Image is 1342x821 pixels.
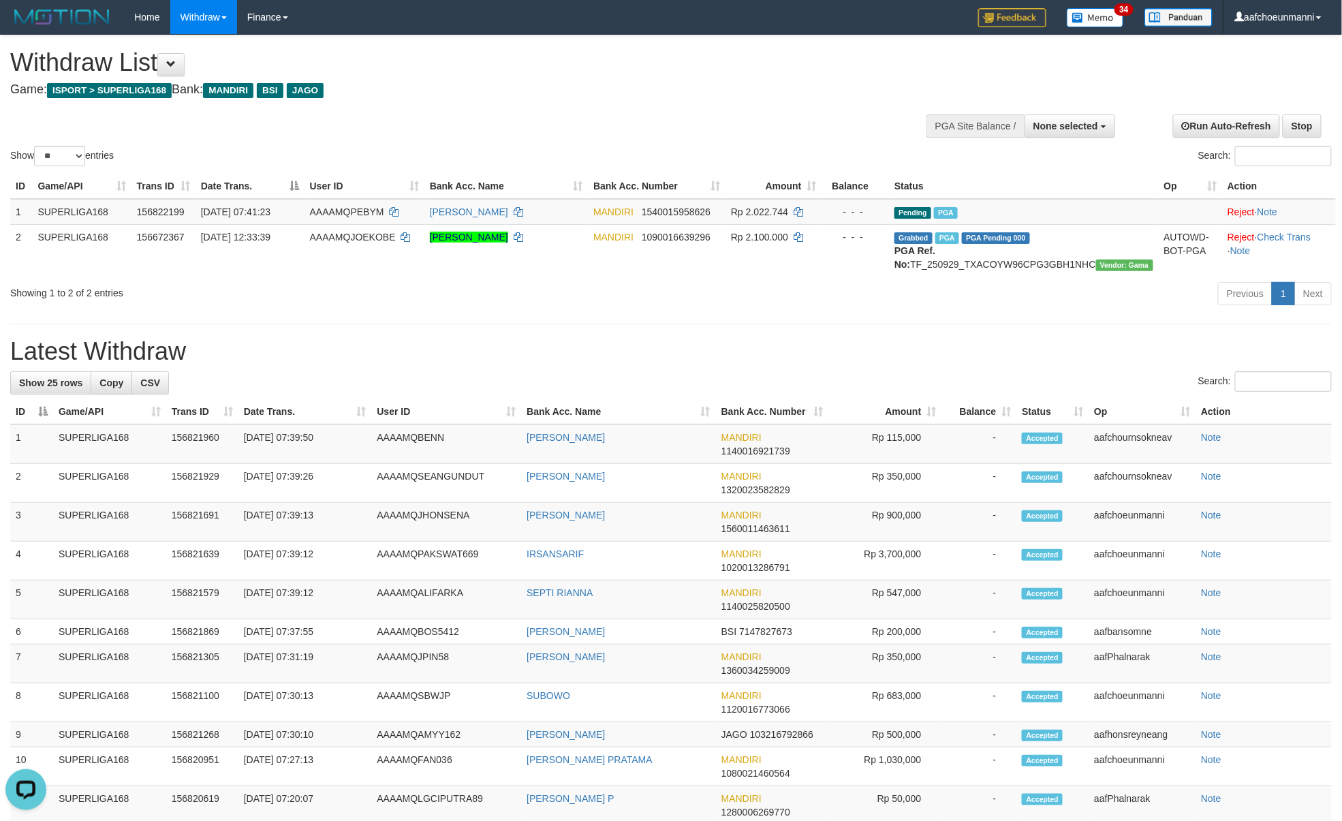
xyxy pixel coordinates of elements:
[527,754,653,765] a: [PERSON_NAME] PRATAMA
[721,548,762,559] span: MANDIRI
[53,503,166,542] td: SUPERLIGA168
[527,729,605,740] a: [PERSON_NAME]
[942,580,1017,619] td: -
[721,562,790,573] span: Copy 1020013286791 to clipboard
[942,645,1017,683] td: -
[371,542,521,580] td: AAAAMQPAKSWAT669
[527,793,614,804] a: [PERSON_NAME] P
[716,399,829,424] th: Bank Acc. Number: activate to sort column ascending
[1144,8,1213,27] img: panduan.png
[430,206,508,217] a: [PERSON_NAME]
[721,601,790,612] span: Copy 1140025820500 to clipboard
[166,542,238,580] td: 156821639
[47,83,172,98] span: ISPORT > SUPERLIGA168
[53,542,166,580] td: SUPERLIGA168
[829,619,942,645] td: Rp 200,000
[10,619,53,645] td: 6
[1089,542,1196,580] td: aafchoeunmanni
[1222,199,1336,225] td: ·
[1089,722,1196,747] td: aafhonsreyneang
[238,683,372,722] td: [DATE] 07:30:13
[310,206,384,217] span: AAAAMQPEBYM
[829,747,942,786] td: Rp 1,030,000
[10,503,53,542] td: 3
[642,232,711,243] span: Copy 1090016639296 to clipboard
[1114,3,1133,16] span: 34
[166,747,238,786] td: 156820951
[527,548,584,559] a: IRSANSARIF
[1089,399,1196,424] th: Op: activate to sort column ascending
[1201,587,1221,598] a: Note
[10,722,53,747] td: 9
[750,729,813,740] span: Copy 103216792866 to clipboard
[642,206,711,217] span: Copy 1540015958626 to clipboard
[1022,433,1063,444] span: Accepted
[1196,399,1332,424] th: Action
[721,807,790,818] span: Copy 1280006269770 to clipboard
[1198,146,1332,166] label: Search:
[371,645,521,683] td: AAAAMQJPIN58
[10,49,881,76] h1: Withdraw List
[828,230,884,244] div: - - -
[894,232,933,244] span: Grabbed
[1089,747,1196,786] td: aafchoeunmanni
[238,580,372,619] td: [DATE] 07:39:12
[942,503,1017,542] td: -
[593,232,634,243] span: MANDIRI
[1283,114,1322,138] a: Stop
[196,174,305,199] th: Date Trans.: activate to sort column descending
[430,232,508,243] a: [PERSON_NAME]
[1022,588,1063,600] span: Accepted
[527,651,605,662] a: [PERSON_NAME]
[1228,232,1255,243] a: Reject
[721,651,762,662] span: MANDIRI
[721,626,737,637] span: BSI
[1201,729,1221,740] a: Note
[53,747,166,786] td: SUPERLIGA168
[424,174,588,199] th: Bank Acc. Name: activate to sort column ascending
[1089,424,1196,464] td: aafchournsokneav
[238,542,372,580] td: [DATE] 07:39:12
[10,146,114,166] label: Show entries
[588,174,725,199] th: Bank Acc. Number: activate to sort column ascending
[829,464,942,503] td: Rp 350,000
[934,207,958,219] span: PGA
[10,580,53,619] td: 5
[238,424,372,464] td: [DATE] 07:39:50
[962,232,1030,244] span: PGA Pending
[721,587,762,598] span: MANDIRI
[935,232,959,244] span: Marked by aafsengchandara
[527,690,570,701] a: SUBOWO
[166,645,238,683] td: 156821305
[310,232,396,243] span: AAAAMQJOEKOBE
[593,206,634,217] span: MANDIRI
[1033,121,1098,131] span: None selected
[942,424,1017,464] td: -
[978,8,1046,27] img: Feedback.jpg
[829,542,942,580] td: Rp 3,700,000
[1258,206,1278,217] a: Note
[91,371,132,394] a: Copy
[10,199,32,225] td: 1
[829,503,942,542] td: Rp 900,000
[1201,548,1221,559] a: Note
[257,83,283,98] span: BSI
[1089,619,1196,645] td: aafbansomne
[371,722,521,747] td: AAAAMQAMYY162
[10,281,549,300] div: Showing 1 to 2 of 2 entries
[829,580,942,619] td: Rp 547,000
[1230,245,1251,256] a: Note
[53,683,166,722] td: SUPERLIGA168
[287,83,324,98] span: JAGO
[942,399,1017,424] th: Balance: activate to sort column ascending
[1089,683,1196,722] td: aafchoeunmanni
[1272,282,1295,305] a: 1
[1089,464,1196,503] td: aafchournsokneav
[53,645,166,683] td: SUPERLIGA168
[1222,224,1336,277] td: · ·
[725,174,822,199] th: Amount: activate to sort column ascending
[137,232,185,243] span: 156672367
[10,424,53,464] td: 1
[238,399,372,424] th: Date Trans.: activate to sort column ascending
[721,704,790,715] span: Copy 1120016773066 to clipboard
